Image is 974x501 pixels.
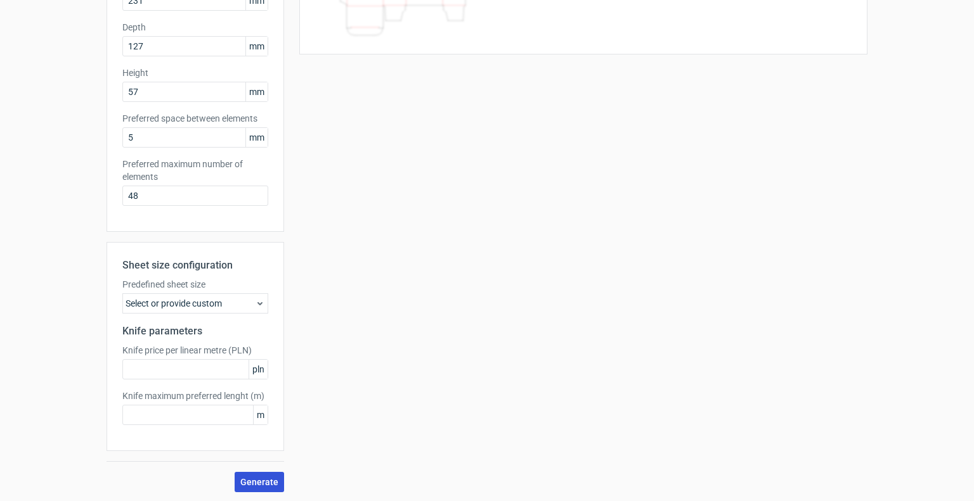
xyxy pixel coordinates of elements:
[235,472,284,492] button: Generate
[245,128,268,147] span: mm
[253,405,268,424] span: m
[245,37,268,56] span: mm
[240,478,278,486] span: Generate
[122,258,268,273] h2: Sheet size configuration
[122,112,268,125] label: Preferred space between elements
[249,360,268,379] span: pln
[122,293,268,314] div: Select or provide custom
[122,21,268,34] label: Depth
[122,67,268,79] label: Height
[122,324,268,339] h2: Knife parameters
[122,278,268,291] label: Predefined sheet size
[245,82,268,101] span: mm
[122,158,268,183] label: Preferred maximum number of elements
[122,344,268,357] label: Knife price per linear metre (PLN)
[122,390,268,402] label: Knife maximum preferred lenght (m)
